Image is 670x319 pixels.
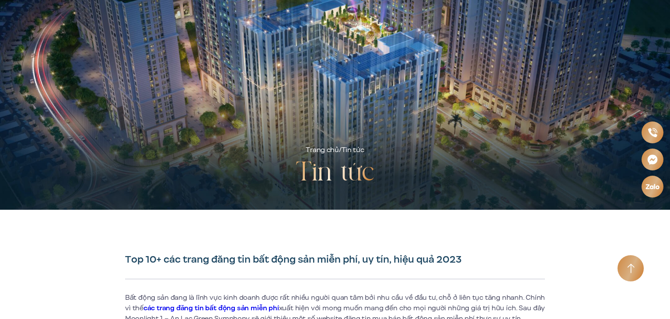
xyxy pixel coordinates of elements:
[143,303,279,313] a: các trang đăng tin bất động sản miễn phí
[646,153,659,166] img: Messenger icon
[645,183,660,191] img: Zalo icon
[627,264,635,274] img: Arrow icon
[342,145,364,155] span: Tin tức
[647,127,658,138] img: Phone icon
[125,253,545,266] h1: Top 10+ các trang đăng tin bất động sản miễn phí, uy tín, hiệu quả 2023
[306,145,364,156] div: /
[306,145,338,155] a: Trang chủ
[296,156,374,191] h2: Tin tức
